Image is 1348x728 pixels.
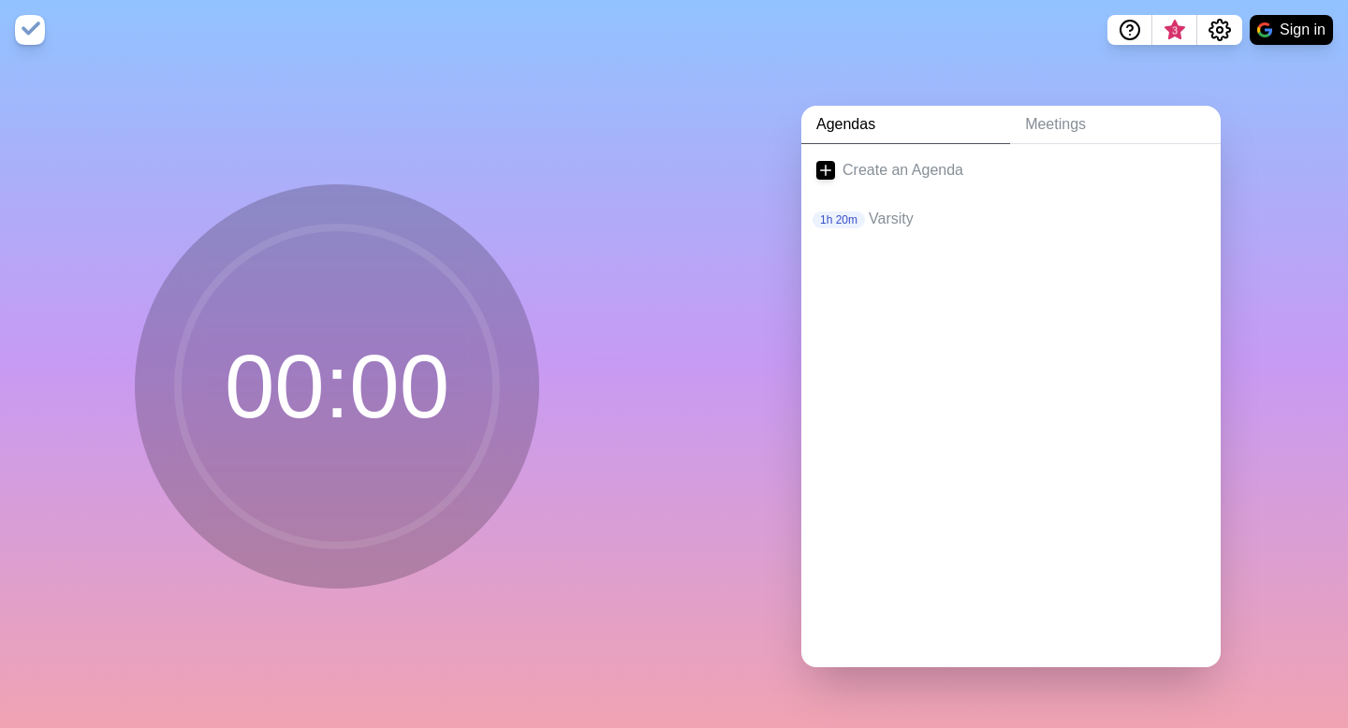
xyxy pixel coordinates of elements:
[1167,23,1182,38] span: 3
[801,144,1221,197] a: Create an Agenda
[1107,15,1152,45] button: Help
[15,15,45,45] img: timeblocks logo
[813,211,865,228] p: 1h 20m
[869,208,1206,230] p: Varsity
[1010,106,1221,144] a: Meetings
[1152,15,1197,45] button: What’s new
[801,106,1010,144] a: Agendas
[1197,15,1242,45] button: Settings
[1257,22,1272,37] img: google logo
[1250,15,1333,45] button: Sign in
